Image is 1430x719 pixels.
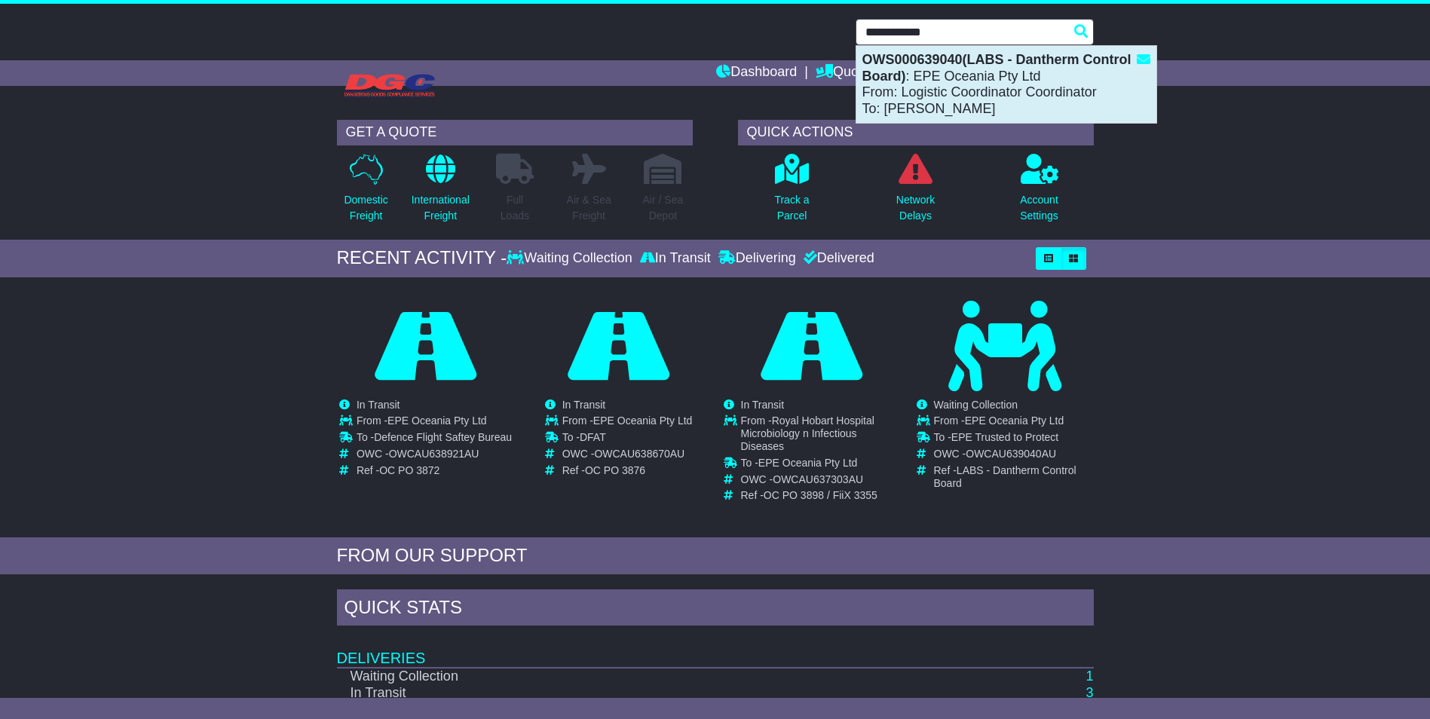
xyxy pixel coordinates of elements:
[357,399,400,411] span: In Transit
[862,52,1131,84] strong: OWS000639040(LABS - Dantherm Control Board)
[741,415,874,452] span: Royal Hobart Hospital Microbiology n Infectious Diseases
[562,448,693,464] td: OWC -
[562,399,606,411] span: In Transit
[934,464,1093,490] td: Ref -
[412,192,470,224] p: International Freight
[562,415,693,431] td: From -
[411,153,470,232] a: InternationalFreight
[580,431,606,443] span: DFAT
[738,120,1094,145] div: QUICK ACTIONS
[934,464,1076,489] span: LABS - Dantherm Control Board
[741,473,900,490] td: OWC -
[496,192,534,224] p: Full Loads
[934,431,1093,448] td: To -
[562,464,693,477] td: Ref -
[800,250,874,267] div: Delivered
[716,60,797,86] a: Dashboard
[594,448,684,460] span: OWCAU638670AU
[966,448,1056,460] span: OWCAU639040AU
[741,489,900,502] td: Ref -
[934,415,1093,431] td: From -
[1086,669,1093,684] a: 1
[387,415,487,427] span: EPE Oceania Pty Ltd
[774,192,809,224] p: Track a Parcel
[337,668,924,685] td: Waiting Collection
[593,415,693,427] span: EPE Oceania Pty Ltd
[856,46,1156,123] div: : EPE Oceania Pty Ltd From: Logistic Coordinator Coordinator To: [PERSON_NAME]
[567,192,611,224] p: Air & Sea Freight
[1019,153,1059,232] a: AccountSettings
[1020,192,1058,224] p: Account Settings
[337,685,924,702] td: In Transit
[344,192,387,224] p: Domestic Freight
[374,431,512,443] span: Defence Flight Saftey Bureau
[951,431,1058,443] span: EPE Trusted to Protect
[741,457,900,473] td: To -
[773,473,863,485] span: OWCAU637303AU
[741,399,785,411] span: In Transit
[337,629,1094,668] td: Deliveries
[715,250,800,267] div: Delivering
[562,431,693,448] td: To -
[636,250,715,267] div: In Transit
[389,448,479,460] span: OWCAU638921AU
[337,545,1094,567] div: FROM OUR SUPPORT
[896,192,935,224] p: Network Delays
[337,589,1094,630] div: Quick Stats
[585,464,645,476] span: OC PO 3876
[934,448,1093,464] td: OWC -
[773,153,810,232] a: Track aParcel
[965,415,1064,427] span: EPE Oceania Pty Ltd
[379,464,439,476] span: OC PO 3872
[741,415,900,456] td: From -
[357,415,512,431] td: From -
[343,153,388,232] a: DomesticFreight
[357,431,512,448] td: To -
[934,399,1018,411] span: Waiting Collection
[337,247,507,269] div: RECENT ACTIVITY -
[357,464,512,477] td: Ref -
[816,60,905,86] a: Quote/Book
[643,192,684,224] p: Air / Sea Depot
[507,250,635,267] div: Waiting Collection
[357,448,512,464] td: OWC -
[337,120,693,145] div: GET A QUOTE
[896,153,935,232] a: NetworkDelays
[1086,685,1093,700] a: 3
[764,489,877,501] span: OC PO 3898 / FiiX 3355
[758,457,858,469] span: EPE Oceania Pty Ltd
